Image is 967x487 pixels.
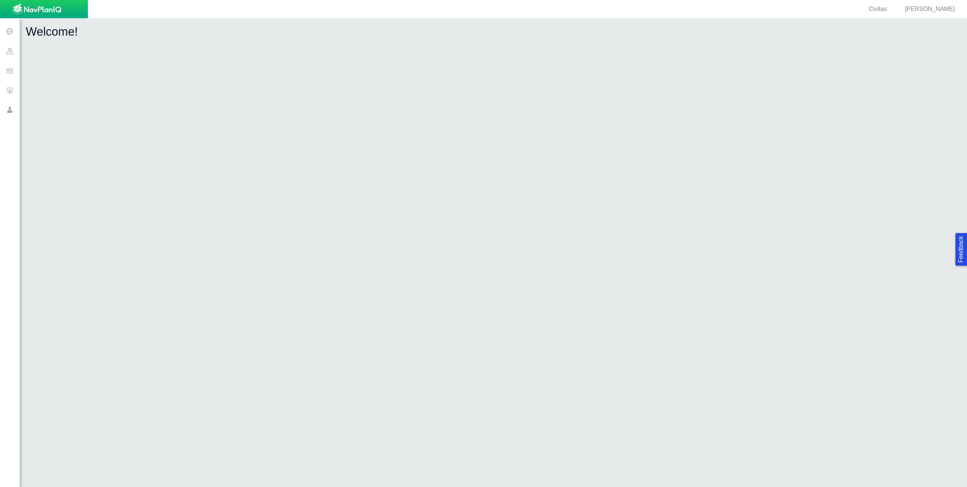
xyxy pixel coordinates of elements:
h1: Welcome! [26,24,961,39]
button: Feedback [955,233,967,265]
span: Civitas [868,6,887,12]
div: [PERSON_NAME] [896,5,958,14]
span: [PERSON_NAME] [905,6,955,12]
img: UrbanGroupSolutionsTheme$USG_Images$logo.png [13,3,61,16]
